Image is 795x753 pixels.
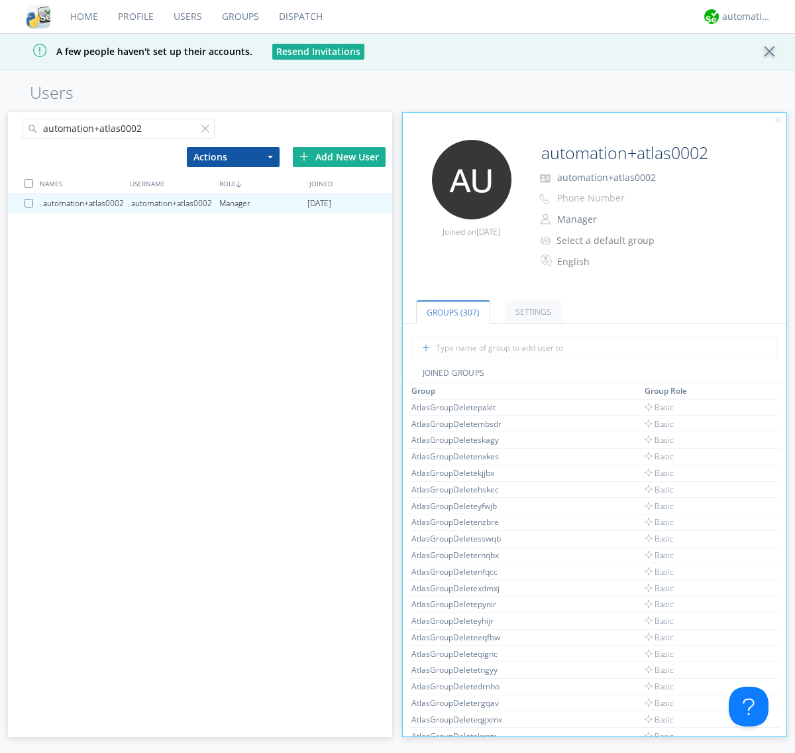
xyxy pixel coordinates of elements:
[411,599,511,610] div: AtlasGroupDeletepynir
[411,451,511,462] div: AtlasGroupDeletenxkes
[505,300,562,323] a: Settings
[645,467,674,479] span: Basic
[23,119,215,139] input: Search users
[411,402,511,413] div: AtlasGroupDeletepaklt
[411,467,511,479] div: AtlasGroupDeletekjjbx
[403,367,787,383] div: JOINED GROUPS
[643,383,719,399] th: Toggle SortBy
[293,147,386,167] div: Add New User
[416,300,490,324] a: Groups (307)
[411,533,511,544] div: AtlasGroupDeletesswqb
[645,632,674,643] span: Basic
[645,599,674,610] span: Basic
[411,714,511,725] div: AtlasGroupDeleteqgxmx
[411,681,511,692] div: AtlasGroupDeletedrnho
[411,484,511,495] div: AtlasGroupDeletehskec
[299,152,309,161] img: plus.svg
[411,615,511,626] div: AtlasGroupDeleteyhijr
[411,632,511,643] div: AtlasGroupDeleteeqfbw
[645,516,674,528] span: Basic
[645,730,674,742] span: Basic
[557,255,668,268] div: English
[411,566,511,577] div: AtlasGroupDeletenfqcc
[645,484,674,495] span: Basic
[216,174,305,193] div: ROLE
[645,418,674,430] span: Basic
[722,10,772,23] div: automation+atlas
[412,337,777,357] input: Type name of group to add user to
[729,687,768,726] iframe: Toggle Customer Support
[432,140,511,219] img: 373638.png
[411,730,511,742] div: AtlasGroupDeletekxatr
[307,194,331,213] span: [DATE]
[645,402,674,413] span: Basic
[719,383,749,399] th: Toggle SortBy
[272,44,364,60] button: Resend Invitations
[645,500,674,512] span: Basic
[43,194,131,213] div: automation+atlas0002
[306,174,396,193] div: JOINED
[541,231,553,249] img: icon-alert-users-thin-outline.svg
[476,226,500,237] span: [DATE]
[541,214,551,225] img: person-outline.svg
[556,234,667,247] div: Select a default group
[10,45,252,58] span: A few people haven't set up their accounts.
[645,714,674,725] span: Basic
[443,226,500,237] span: Joined on
[541,253,554,268] img: In groups with Translation enabled, this user's messages will be automatically translated to and ...
[36,174,126,193] div: NAMES
[645,697,674,709] span: Basic
[557,171,656,184] span: automation+atlas0002
[26,5,50,29] img: cddb5a64eb264b2086981ab96f4c1ba7
[704,9,719,24] img: d2d01cd9b4174d08988066c6d424eccd
[411,418,511,430] div: AtlasGroupDeletembsdr
[536,140,750,166] input: Name
[645,583,674,594] span: Basic
[411,516,511,528] div: AtlasGroupDeletenzbre
[411,648,511,660] div: AtlasGroupDeleteqignc
[645,434,674,445] span: Basic
[411,434,511,445] div: AtlasGroupDeleteskagy
[645,550,674,561] span: Basic
[774,116,783,125] img: cancel.svg
[553,210,685,229] button: Manager
[645,664,674,675] span: Basic
[409,383,643,399] th: Toggle SortBy
[411,664,511,675] div: AtlasGroupDeletetngyy
[219,194,307,213] div: Manager
[645,566,674,577] span: Basic
[411,550,511,561] div: AtlasGroupDeleternqbx
[411,500,511,512] div: AtlasGroupDeleteyfwjb
[645,648,674,660] span: Basic
[127,174,216,193] div: USERNAME
[645,681,674,692] span: Basic
[187,147,280,167] button: Actions
[539,194,550,204] img: phone-outline.svg
[411,583,511,594] div: AtlasGroupDeletexdmxj
[8,194,392,213] a: automation+atlas0002automation+atlas0002Manager[DATE]
[645,451,674,462] span: Basic
[411,697,511,709] div: AtlasGroupDeletergqav
[131,194,219,213] div: automation+atlas0002
[645,533,674,544] span: Basic
[645,615,674,626] span: Basic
